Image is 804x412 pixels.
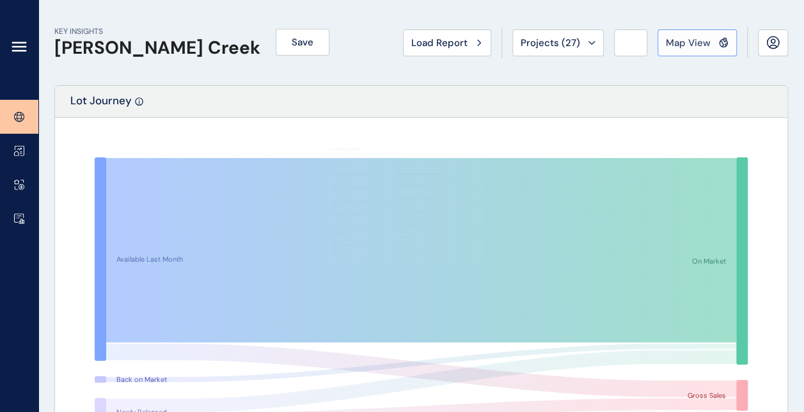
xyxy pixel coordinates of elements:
[70,93,132,117] p: Lot Journey
[521,36,580,49] span: Projects ( 27 )
[54,26,260,37] p: KEY INSIGHTS
[54,37,260,59] h1: [PERSON_NAME] Creek
[658,29,737,56] button: Map View
[292,36,313,49] span: Save
[411,36,468,49] span: Load Report
[403,29,491,56] button: Load Report
[276,29,329,56] button: Save
[666,36,711,49] span: Map View
[512,29,604,56] button: Projects (27)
